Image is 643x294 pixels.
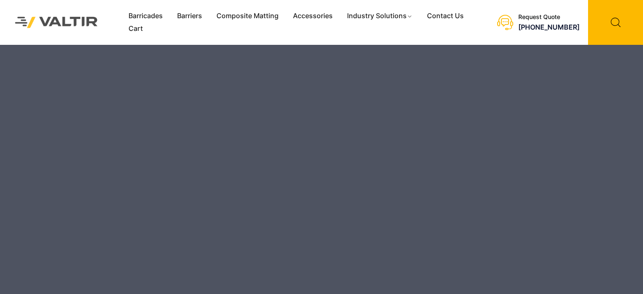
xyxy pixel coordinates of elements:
a: Accessories [286,10,340,22]
a: Cart [121,22,150,35]
img: Valtir Rentals [6,8,107,36]
a: Industry Solutions [340,10,420,22]
a: Barriers [170,10,209,22]
a: Contact Us [420,10,471,22]
a: Composite Matting [209,10,286,22]
a: Barricades [121,10,170,22]
a: [PHONE_NUMBER] [518,23,580,31]
div: Request Quote [518,14,580,21]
